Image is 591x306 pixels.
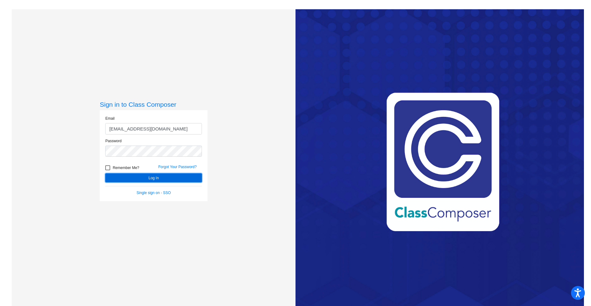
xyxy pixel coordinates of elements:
label: Email [105,116,115,121]
h3: Sign in to Class Composer [100,101,207,108]
a: Single sign on - SSO [137,191,171,195]
a: Forgot Your Password? [158,165,197,169]
button: Log In [105,173,202,182]
label: Password [105,138,122,144]
span: Remember Me? [113,164,139,172]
